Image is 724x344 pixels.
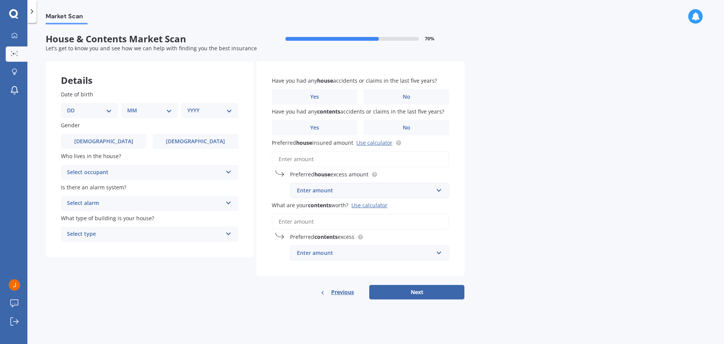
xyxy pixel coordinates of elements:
span: Who lives in the house? [61,153,121,160]
span: What type of building is your house? [61,214,154,222]
div: Select type [67,230,222,239]
button: Next [369,285,464,299]
span: What are your worth? [272,202,348,209]
a: Use calculator [356,139,392,146]
b: contents [317,108,340,115]
span: Let's get to know you and see how we can help with finding you the best insurance [46,45,257,52]
b: contents [314,233,338,240]
span: House & Contents Market Scan [46,34,255,45]
div: Details [46,61,254,84]
b: house [314,171,330,178]
span: Preferred excess [290,233,354,240]
span: Previous [331,286,354,298]
span: Yes [310,94,319,100]
span: [DEMOGRAPHIC_DATA] [74,138,133,145]
b: contents [308,202,331,209]
span: Is there an alarm system? [61,184,126,191]
div: Enter amount [297,186,433,195]
div: Select occupant [67,168,222,177]
span: Gender [61,122,80,129]
span: No [403,94,410,100]
span: Date of birth [61,91,93,98]
b: house [296,139,312,146]
span: [DEMOGRAPHIC_DATA] [166,138,225,145]
span: Preferred excess amount [290,171,368,178]
div: Select alarm [67,199,222,208]
span: No [403,125,410,131]
input: Enter amount [272,151,449,167]
span: Have you had any accidents or claims in the last five years? [272,108,444,115]
span: Market Scan [46,13,88,23]
span: Preferred insured amount [272,139,353,146]
span: Have you had any accidents or claims in the last five years? [272,77,437,84]
div: Enter amount [297,249,433,257]
span: 70 % [425,36,434,42]
span: Yes [310,125,319,131]
img: ACg8ocL23ufElFF0WliggBOcQ2194wR32HRxsL3XPNykJQ_BIKySNw=s96-c [9,279,20,291]
input: Enter amount [272,214,449,230]
div: Use calculator [351,202,388,209]
b: house [317,77,333,84]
